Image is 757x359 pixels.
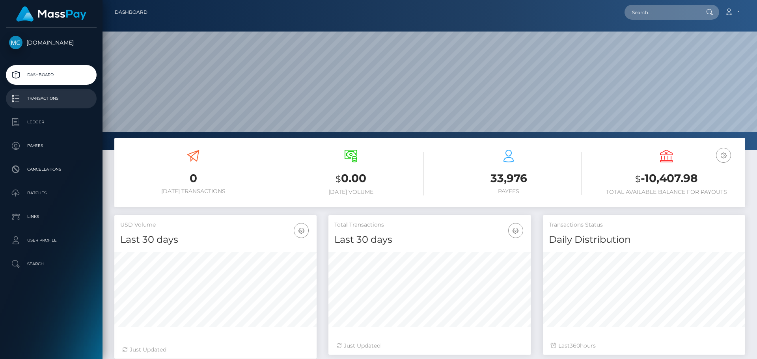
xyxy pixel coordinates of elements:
p: Payees [9,140,93,152]
div: Last hours [551,342,737,350]
span: [DOMAIN_NAME] [6,39,97,46]
img: MassPay Logo [16,6,86,22]
img: McLuck.com [9,36,22,49]
h6: [DATE] Transactions [120,188,266,195]
input: Search... [625,5,699,20]
h3: -10,407.98 [593,171,739,187]
h5: Total Transactions [334,221,525,229]
h6: Total Available Balance for Payouts [593,189,739,195]
a: Links [6,207,97,227]
a: Payees [6,136,97,156]
a: User Profile [6,231,97,250]
small: $ [635,173,641,184]
a: Search [6,254,97,274]
h3: 0.00 [278,171,424,187]
div: Just Updated [122,346,309,354]
p: Dashboard [9,69,93,81]
p: Links [9,211,93,223]
p: Batches [9,187,93,199]
span: 360 [570,342,580,349]
h4: Last 30 days [120,233,311,247]
a: Ledger [6,112,97,132]
a: Batches [6,183,97,203]
h6: [DATE] Volume [278,189,424,195]
div: Just Updated [336,342,523,350]
p: Search [9,258,93,270]
p: User Profile [9,234,93,246]
a: Cancellations [6,160,97,179]
h4: Daily Distribution [549,233,739,247]
h6: Payees [436,188,582,195]
h5: Transactions Status [549,221,739,229]
a: Dashboard [6,65,97,85]
a: Transactions [6,89,97,108]
small: $ [336,173,341,184]
h3: 0 [120,171,266,186]
p: Transactions [9,93,93,104]
a: Dashboard [115,4,147,20]
h3: 33,976 [436,171,582,186]
p: Ledger [9,116,93,128]
h5: USD Volume [120,221,311,229]
h4: Last 30 days [334,233,525,247]
p: Cancellations [9,164,93,175]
